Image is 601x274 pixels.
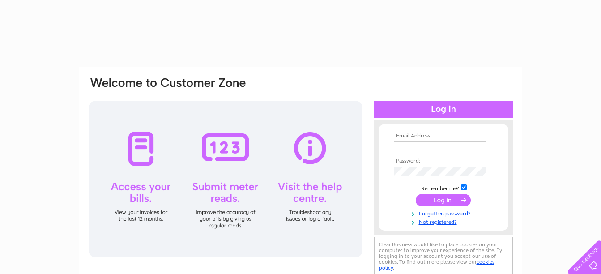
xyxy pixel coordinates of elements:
[392,183,495,192] td: Remember me?
[394,209,495,217] a: Forgotten password?
[416,194,471,206] input: Submit
[392,133,495,139] th: Email Address:
[379,259,494,271] a: cookies policy
[392,158,495,164] th: Password:
[394,217,495,226] a: Not registered?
